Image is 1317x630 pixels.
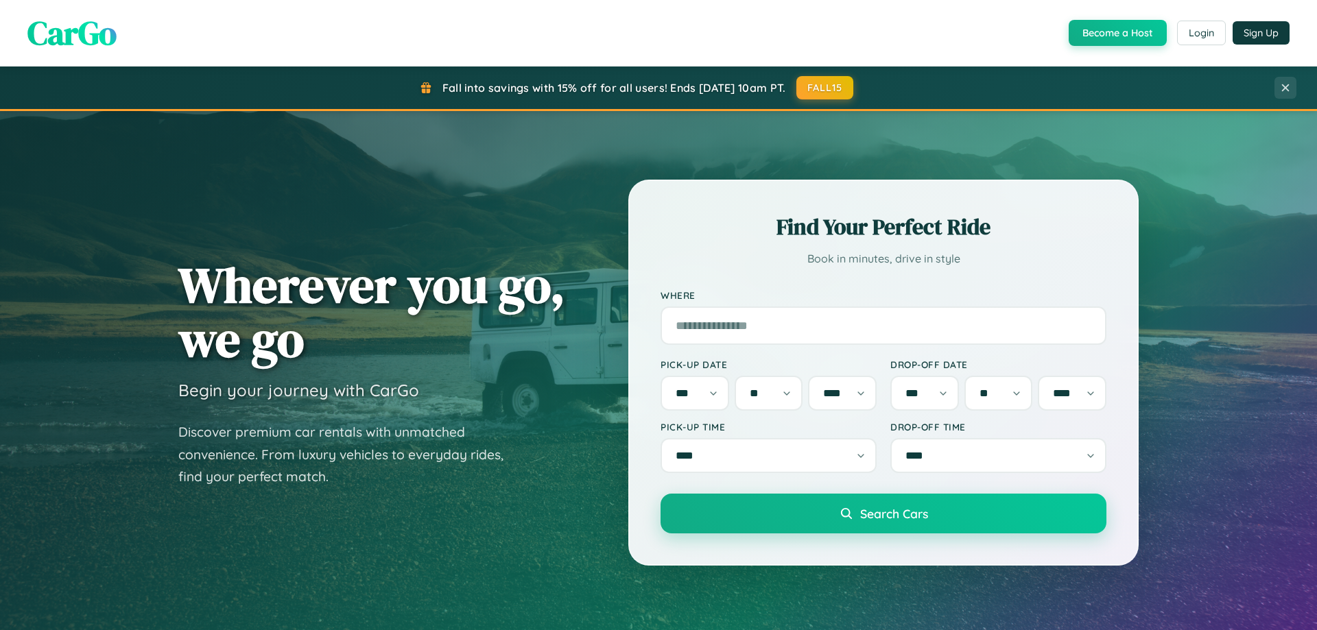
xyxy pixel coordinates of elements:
span: Search Cars [860,506,928,521]
label: Pick-up Time [661,421,877,433]
button: Sign Up [1233,21,1290,45]
button: Become a Host [1069,20,1167,46]
button: FALL15 [796,76,854,99]
span: CarGo [27,10,117,56]
span: Fall into savings with 15% off for all users! Ends [DATE] 10am PT. [442,81,786,95]
h3: Begin your journey with CarGo [178,380,419,400]
p: Book in minutes, drive in style [661,249,1106,269]
p: Discover premium car rentals with unmatched convenience. From luxury vehicles to everyday rides, ... [178,421,521,488]
h2: Find Your Perfect Ride [661,212,1106,242]
label: Where [661,289,1106,301]
h1: Wherever you go, we go [178,258,565,366]
label: Pick-up Date [661,359,877,370]
label: Drop-off Time [890,421,1106,433]
button: Login [1177,21,1226,45]
label: Drop-off Date [890,359,1106,370]
button: Search Cars [661,494,1106,533]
